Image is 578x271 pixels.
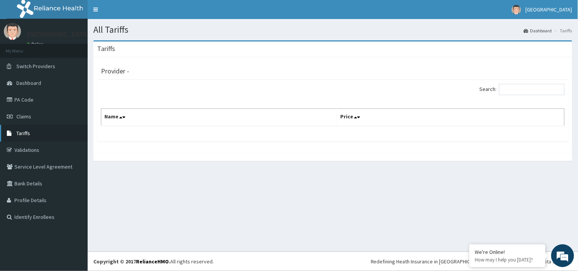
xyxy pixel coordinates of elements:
span: Tariffs [16,130,30,137]
a: Dashboard [524,27,552,34]
h3: Provider - [101,68,129,75]
p: [GEOGRAPHIC_DATA] [27,31,90,38]
a: Online [27,41,45,47]
div: We're Online! [475,249,540,255]
li: Tariffs [553,27,572,34]
textarea: Type your message and hit 'Enter' [4,186,145,212]
th: Price [337,109,565,126]
footer: All rights reserved. [88,252,578,271]
a: RelianceHMO [136,258,169,265]
h1: All Tariffs [93,25,572,35]
img: User Image [512,5,521,14]
img: User Image [4,23,21,40]
label: Search: [480,84,565,95]
span: [GEOGRAPHIC_DATA] [526,6,572,13]
div: Chat with us now [40,43,128,53]
input: Search: [499,84,565,95]
span: Switch Providers [16,63,55,70]
span: Dashboard [16,80,41,86]
h3: Tariffs [97,45,115,52]
img: d_794563401_company_1708531726252_794563401 [14,38,31,57]
div: Minimize live chat window [125,4,143,22]
th: Name [101,109,337,126]
span: Claims [16,113,31,120]
span: We're online! [44,85,105,162]
strong: Copyright © 2017 . [93,258,170,265]
p: How may I help you today? [475,257,540,263]
div: Redefining Heath Insurance in [GEOGRAPHIC_DATA] using Telemedicine and Data Science! [371,258,572,265]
